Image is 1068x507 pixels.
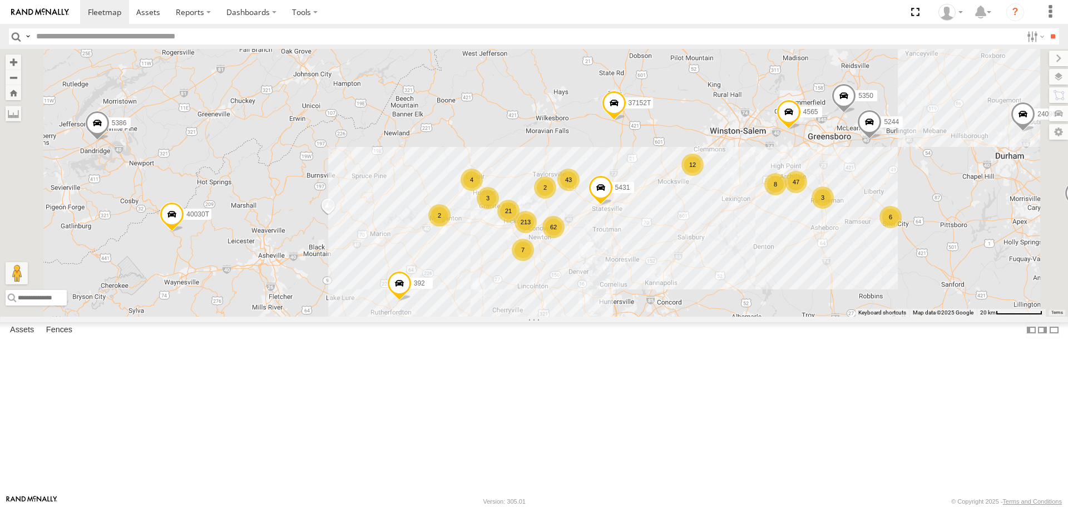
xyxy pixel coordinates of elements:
button: Keyboard shortcuts [858,309,906,317]
button: Map Scale: 20 km per 80 pixels [977,309,1046,317]
span: Map data ©2025 Google [913,309,973,316]
div: 7 [512,239,534,261]
span: 5244 [884,118,899,126]
span: 37152T [629,100,651,107]
span: 4565 [803,108,818,116]
div: 12 [681,154,704,176]
div: © Copyright 2025 - [951,498,1062,505]
label: Dock Summary Table to the Right [1037,322,1048,338]
label: Assets [4,323,39,338]
div: Version: 305.01 [483,498,526,505]
button: Zoom out [6,70,21,85]
label: Dock Summary Table to the Left [1026,322,1037,338]
div: 43 [557,169,580,191]
div: 213 [515,211,537,233]
span: 392 [414,279,425,287]
img: rand-logo.svg [11,8,69,16]
div: 62 [542,216,565,238]
div: 4 [461,169,483,191]
div: 21 [497,200,520,222]
span: 24090T [1037,110,1060,118]
a: Terms [1051,310,1063,314]
label: Measure [6,106,21,121]
label: Map Settings [1049,124,1068,140]
button: Drag Pegman onto the map to open Street View [6,262,28,284]
button: Zoom Home [6,85,21,100]
a: Terms and Conditions [1003,498,1062,505]
span: 5350 [858,92,873,100]
label: Search Filter Options [1022,28,1046,45]
label: Fences [41,323,78,338]
a: Visit our Website [6,496,57,507]
button: Zoom in [6,55,21,70]
div: 3 [812,186,834,209]
span: 5431 [615,184,630,192]
span: 40030T [186,210,209,218]
div: 47 [785,171,807,193]
label: Search Query [23,28,32,45]
div: 2 [534,176,556,199]
i: ? [1006,3,1024,21]
label: Hide Summary Table [1049,322,1060,338]
div: 6 [879,206,902,228]
div: Dwight Wallace [934,4,967,21]
span: 5386 [112,119,127,127]
span: 20 km [980,309,996,316]
div: 2 [428,204,451,227]
div: 3 [477,187,499,209]
div: 8 [764,173,787,195]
